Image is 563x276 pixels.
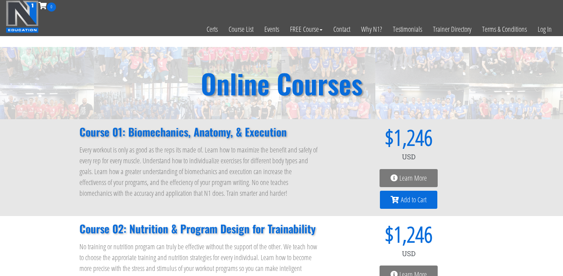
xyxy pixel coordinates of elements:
a: Terms & Conditions [477,12,532,47]
a: Contact [328,12,356,47]
span: $ [334,126,394,148]
span: Learn More [399,174,427,182]
img: n1-education [6,0,39,33]
p: Every workout is only as good as the reps its made of. Learn how to maximize the benefit and safe... [79,145,319,199]
div: USD [334,245,484,262]
span: $ [334,223,394,245]
span: Add to Cart [401,196,426,203]
a: Log In [532,12,557,47]
span: 1,246 [394,223,433,245]
a: Certs [201,12,223,47]
span: 1,246 [394,126,433,148]
h2: Course 02: Nutrition & Program Design for Trainability [79,223,319,234]
a: 0 [39,1,56,10]
a: Add to Cart [380,191,437,209]
span: 0 [47,3,56,12]
a: Events [259,12,285,47]
div: USD [334,148,484,165]
a: Course List [223,12,259,47]
a: Trainer Directory [428,12,477,47]
a: Testimonials [387,12,428,47]
a: Learn More [380,169,438,187]
a: Why N1? [356,12,387,47]
h2: Online Courses [201,70,363,97]
a: FREE Course [285,12,328,47]
h2: Course 01: Biomechanics, Anatomy, & Execution [79,126,319,137]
